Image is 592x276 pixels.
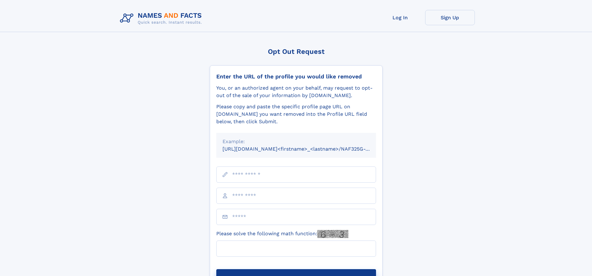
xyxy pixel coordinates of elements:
[216,103,376,125] div: Please copy and paste the specific profile page URL on [DOMAIN_NAME] you want removed into the Pr...
[216,73,376,80] div: Enter the URL of the profile you would like removed
[223,138,370,145] div: Example:
[216,84,376,99] div: You, or an authorized agent on your behalf, may request to opt-out of the sale of your informatio...
[375,10,425,25] a: Log In
[223,146,388,152] small: [URL][DOMAIN_NAME]<firstname>_<lastname>/NAF325G-xxxxxxxx
[210,48,383,55] div: Opt Out Request
[117,10,207,27] img: Logo Names and Facts
[216,230,348,238] label: Please solve the following math function:
[425,10,475,25] a: Sign Up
